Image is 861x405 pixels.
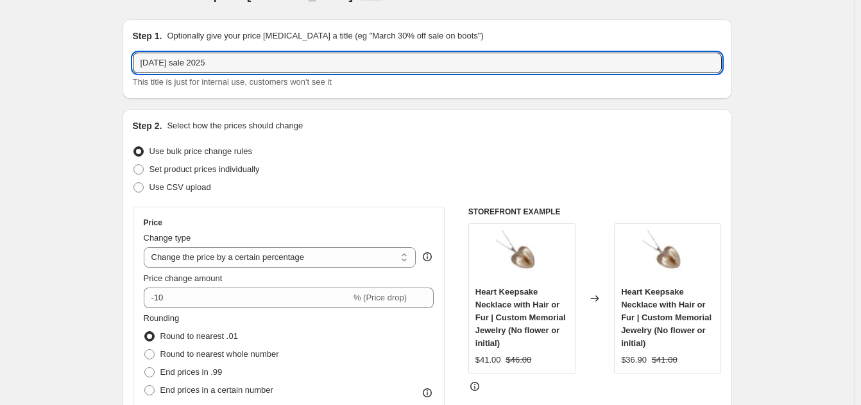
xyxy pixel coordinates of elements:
[160,331,238,341] span: Round to nearest .01
[160,349,279,359] span: Round to nearest whole number
[144,218,162,228] h3: Price
[144,273,223,283] span: Price change amount
[149,182,211,192] span: Use CSV upload
[475,354,501,366] div: $41.00
[133,30,162,42] h2: Step 1.
[167,119,303,132] p: Select how the prices should change
[160,385,273,395] span: End prices in a certain number
[652,354,678,366] strike: $41.00
[144,233,191,243] span: Change type
[149,146,252,156] span: Use bulk price change rules
[621,287,712,348] span: Heart Keepsake Necklace with Hair or Fur | Custom Memorial Jewelry (No flower or initial)
[144,313,180,323] span: Rounding
[167,30,483,42] p: Optionally give your price [MEDICAL_DATA] a title (eg "March 30% off sale on boots")
[133,119,162,132] h2: Step 2.
[621,354,647,366] div: $36.90
[506,354,532,366] strike: $46.00
[642,230,694,282] img: hair_lock_keepsake_necklace_80x.jpg
[475,287,566,348] span: Heart Keepsake Necklace with Hair or Fur | Custom Memorial Jewelry (No flower or initial)
[496,230,547,282] img: hair_lock_keepsake_necklace_80x.jpg
[144,288,351,308] input: -15
[354,293,407,302] span: % (Price drop)
[133,77,332,87] span: This title is just for internal use, customers won't see it
[149,164,260,174] span: Set product prices individually
[160,367,223,377] span: End prices in .99
[421,250,434,263] div: help
[468,207,722,217] h6: STOREFRONT EXAMPLE
[133,53,722,73] input: 30% off holiday sale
